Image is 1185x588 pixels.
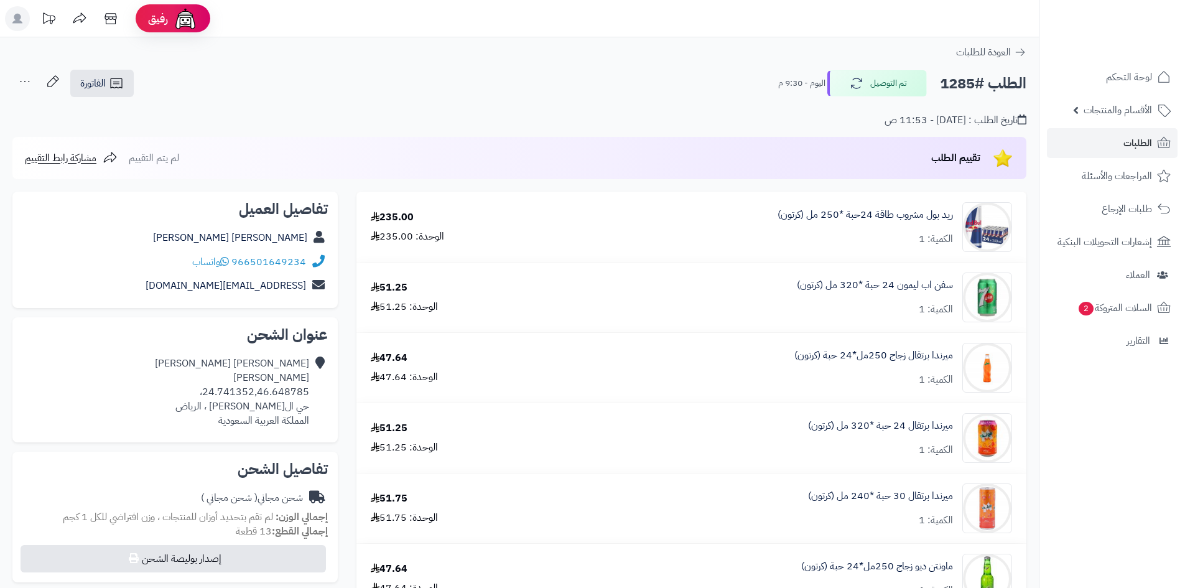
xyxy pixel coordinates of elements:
img: 1747574773-e61c9a19-4e83-4320-9f6a-9483b2a3-90x90.jpg [963,343,1011,393]
span: العودة للطلبات [956,45,1011,60]
img: logo-2.png [1100,35,1173,61]
div: الكمية: 1 [919,232,953,246]
div: الكمية: 1 [919,302,953,317]
a: العملاء [1047,260,1178,290]
div: 47.64 [371,351,407,365]
div: 235.00 [371,210,414,225]
img: 1747540602-UsMwFj3WdUIJzISPTZ6ZIXs6lgAaNT6J-90x90.jpg [963,273,1011,322]
span: ( شحن مجاني ) [201,490,258,505]
a: سفن اب ليمون 24 حبة *320 مل (كرتون) [797,278,953,292]
a: ريد بول مشروب طاقة 24حبة *250 مل (كرتون) [778,208,953,222]
small: اليوم - 9:30 م [778,77,825,90]
h2: تفاصيل العميل [22,202,328,217]
a: ميرندا برتقال 24 حبة *320 مل (كرتون) [808,419,953,433]
span: الفاتورة [80,76,106,91]
a: ميرندا برتقال 30 حبة *240 مل (كرتون) [808,489,953,503]
a: واتساب [192,254,229,269]
span: 2 [1079,302,1094,315]
a: [EMAIL_ADDRESS][DOMAIN_NAME] [146,278,306,293]
div: شحن مجاني [201,491,303,505]
button: تم التوصيل [827,70,927,96]
span: التقارير [1127,332,1150,350]
img: ai-face.png [173,6,198,31]
div: الوحدة: 51.25 [371,300,438,314]
span: تقييم الطلب [931,151,980,166]
a: الفاتورة [70,70,134,97]
span: لم تقم بتحديد أوزان للمنتجات ، وزن افتراضي للكل 1 كجم [63,510,273,525]
div: 51.25 [371,281,407,295]
span: مشاركة رابط التقييم [25,151,96,166]
span: إشعارات التحويلات البنكية [1057,233,1152,251]
div: الوحدة: 47.64 [371,370,438,385]
span: السلات المتروكة [1077,299,1152,317]
a: ماونتن ديو زجاج 250مل*24 حبة (كرتون) [801,559,953,574]
a: لوحة التحكم [1047,62,1178,92]
a: تحديثات المنصة [33,6,64,34]
span: طلبات الإرجاع [1102,200,1152,218]
span: الأقسام والمنتجات [1084,101,1152,119]
div: الكمية: 1 [919,373,953,387]
small: 13 قطعة [236,524,328,539]
a: التقارير [1047,326,1178,356]
a: ميرندا برتقال زجاج 250مل*24 حبة (كرتون) [794,348,953,363]
div: الوحدة: 51.75 [371,511,438,525]
span: لم يتم التقييم [129,151,179,166]
h2: عنوان الشحن [22,327,328,342]
div: 47.64 [371,562,407,576]
a: طلبات الإرجاع [1047,194,1178,224]
img: 1747575099-708d6832-587f-4e09-b83f-3e8e36d0-90x90.jpg [963,413,1011,463]
a: السلات المتروكة2 [1047,293,1178,323]
div: [PERSON_NAME] [PERSON_NAME] [PERSON_NAME] 24.741352,46.648785، حي ال[PERSON_NAME] ، الرياض المملك... [155,357,309,427]
span: العملاء [1126,266,1150,284]
div: الكمية: 1 [919,443,953,457]
a: الطلبات [1047,128,1178,158]
div: 51.25 [371,421,407,436]
div: 51.75 [371,492,407,506]
a: العودة للطلبات [956,45,1026,60]
h2: تفاصيل الشحن [22,462,328,477]
div: تاريخ الطلب : [DATE] - 11:53 ص [885,113,1026,128]
a: إشعارات التحويلات البنكية [1047,227,1178,257]
img: 1747538913-61wd3DK76VL._AC_SX679-90x90.jpg [963,202,1011,252]
span: المراجعات والأسئلة [1082,167,1152,185]
a: 966501649234 [231,254,306,269]
img: 1747575307-012000057250_1-90x90.jpg [963,483,1011,533]
div: الوحدة: 235.00 [371,230,444,244]
a: [PERSON_NAME] [PERSON_NAME] [153,230,307,245]
div: الكمية: 1 [919,513,953,528]
div: الوحدة: 51.25 [371,441,438,455]
span: لوحة التحكم [1106,68,1152,86]
span: الطلبات [1123,134,1152,152]
a: مشاركة رابط التقييم [25,151,118,166]
button: إصدار بوليصة الشحن [21,545,326,572]
h2: الطلب #1285 [940,71,1026,96]
a: المراجعات والأسئلة [1047,161,1178,191]
strong: إجمالي الوزن: [276,510,328,525]
strong: إجمالي القطع: [272,524,328,539]
span: رفيق [148,11,168,26]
